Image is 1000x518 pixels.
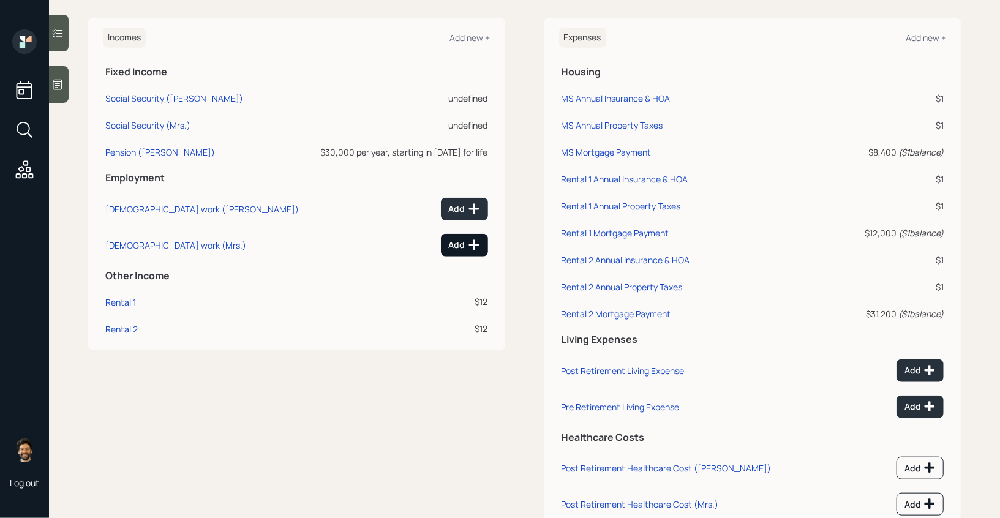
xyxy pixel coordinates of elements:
button: Add [897,396,944,418]
h5: Housing [562,66,944,78]
div: Add [449,203,480,215]
div: Rental 2 Mortgage Payment [562,308,671,320]
h5: Employment [105,172,488,184]
div: Rental 1 [105,296,136,308]
div: Pension ([PERSON_NAME]) [105,146,215,158]
div: Social Security (Mrs.) [105,119,190,131]
h6: Expenses [559,28,606,48]
i: ( $1 balance) [898,146,944,158]
img: eric-schwartz-headshot.png [12,438,37,462]
div: MS Annual Insurance & HOA [562,92,671,104]
h5: Other Income [105,270,488,282]
div: Log out [10,477,39,489]
div: Add new + [906,32,946,43]
div: Post Retirement Living Expense [562,365,685,377]
div: [DEMOGRAPHIC_DATA] work ([PERSON_NAME]) [105,203,299,215]
div: $12,000 [840,227,944,239]
div: Add [904,498,936,510]
div: Add [904,400,936,413]
div: $1 [840,253,944,266]
div: $1 [840,119,944,132]
div: [DEMOGRAPHIC_DATA] work (Mrs.) [105,239,246,251]
div: Add [904,364,936,377]
div: Rental 1 Mortgage Payment [562,227,669,239]
i: ( $1 balance) [898,308,944,320]
div: $1 [840,173,944,186]
button: Add [897,457,944,479]
button: Add [441,234,488,257]
div: $1 [840,200,944,212]
div: Rental 1 Annual Insurance & HOA [562,173,688,185]
h5: Living Expenses [562,334,944,345]
div: Rental 2 Annual Insurance & HOA [562,254,690,266]
button: Add [441,198,488,220]
div: MS Mortgage Payment [562,146,652,158]
div: $31,200 [840,307,944,320]
button: Add [897,359,944,382]
h5: Healthcare Costs [562,432,944,443]
h5: Fixed Income [105,66,488,78]
div: $30,000 per year, starting in [DATE] for life [313,146,488,159]
div: Post Retirement Healthcare Cost ([PERSON_NAME]) [562,462,772,474]
div: Social Security ([PERSON_NAME]) [105,92,243,104]
div: $1 [840,280,944,293]
div: Pre Retirement Living Expense [562,401,680,413]
div: $12 [313,295,488,308]
div: Rental 2 [105,323,138,335]
div: Add [449,239,480,251]
div: $12 [313,322,488,335]
div: Post Retirement Healthcare Cost (Mrs.) [562,498,719,510]
i: ( $1 balance) [898,227,944,239]
div: Add [904,462,936,474]
button: Add [897,493,944,516]
div: Rental 1 Annual Property Taxes [562,200,681,212]
div: $1 [840,92,944,105]
h6: Incomes [103,28,146,48]
div: undefined [313,119,488,132]
div: undefined [313,92,488,105]
div: MS Annual Property Taxes [562,119,663,131]
div: Add new + [450,32,491,43]
div: $8,400 [840,146,944,159]
div: Rental 2 Annual Property Taxes [562,281,683,293]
